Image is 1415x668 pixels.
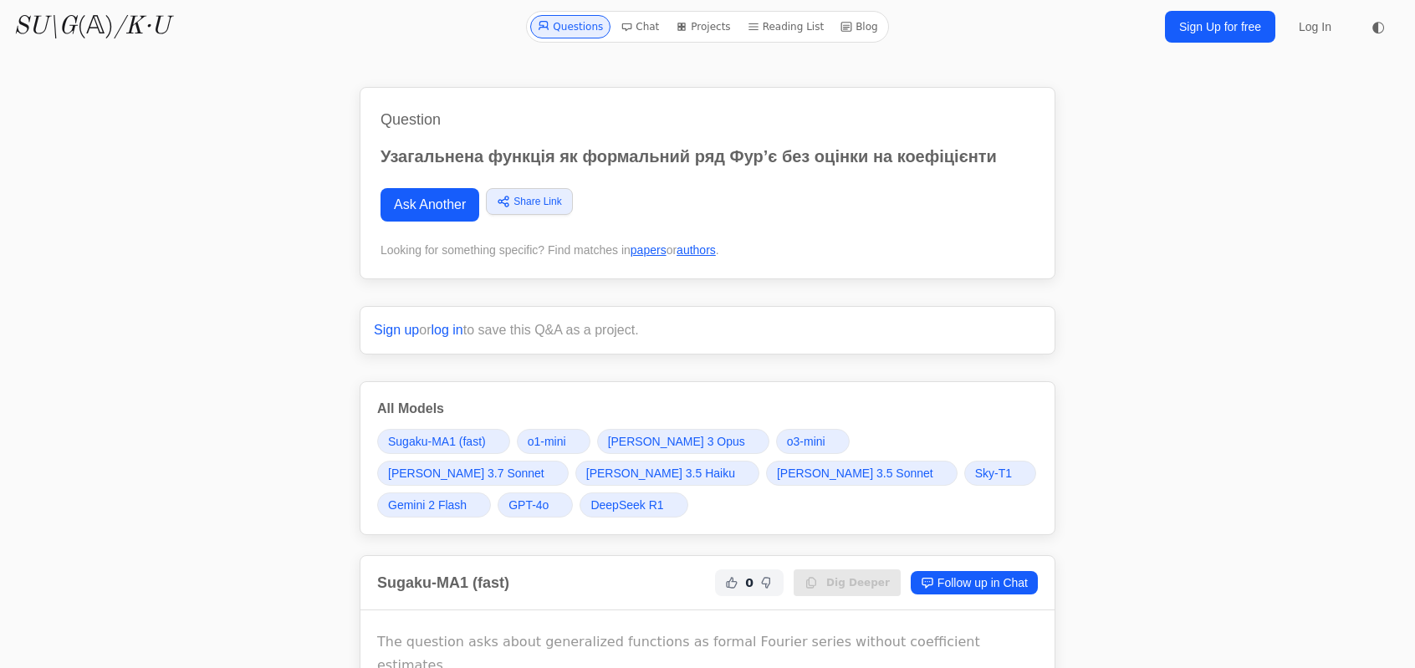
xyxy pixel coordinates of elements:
[1289,12,1341,42] a: Log In
[597,429,769,454] a: [PERSON_NAME] 3 Opus
[722,573,742,593] button: Helpful
[381,242,1034,258] div: Looking for something specific? Find matches in or .
[381,188,479,222] a: Ask Another
[528,433,566,450] span: o1-mini
[757,573,777,593] button: Not Helpful
[374,323,419,337] a: Sign up
[776,429,850,454] a: o3-mini
[669,15,737,38] a: Projects
[374,320,1041,340] p: or to save this Q&A as a project.
[787,433,825,450] span: o3-mini
[911,571,1038,594] a: Follow up in Chat
[508,497,549,513] span: GPT-4o
[498,492,573,518] a: GPT-4o
[590,497,663,513] span: DeepSeek R1
[741,15,831,38] a: Reading List
[388,465,544,482] span: [PERSON_NAME] 3.7 Sonnet
[631,243,667,257] a: papers
[513,194,561,209] span: Share Link
[677,243,716,257] a: authors
[13,12,170,42] a: SU\G(𝔸)/K·U
[834,15,885,38] a: Blog
[377,461,569,486] a: [PERSON_NAME] 3.7 Sonnet
[377,571,509,594] h2: Sugaku-MA1 (fast)
[1372,19,1385,34] span: ◐
[377,399,1038,419] h3: All Models
[517,429,590,454] a: o1-mini
[575,461,759,486] a: [PERSON_NAME] 3.5 Haiku
[13,14,77,39] i: SU\G
[964,461,1036,486] a: Sky-T1
[1361,10,1395,43] button: ◐
[580,492,687,518] a: DeepSeek R1
[975,465,1012,482] span: Sky-T1
[766,461,958,486] a: [PERSON_NAME] 3.5 Sonnet
[377,429,510,454] a: Sugaku-MA1 (fast)
[377,492,491,518] a: Gemini 2 Flash
[381,108,1034,131] h1: Question
[1165,11,1275,43] a: Sign Up for free
[381,145,1034,168] p: Узагальнена функція як формальний ряд Фур’є без оцінки на коефіцієнти
[114,14,170,39] i: /K·U
[777,465,933,482] span: [PERSON_NAME] 3.5 Sonnet
[388,497,467,513] span: Gemini 2 Flash
[388,433,486,450] span: Sugaku-MA1 (fast)
[432,323,463,337] a: log in
[608,433,745,450] span: [PERSON_NAME] 3 Opus
[614,15,666,38] a: Chat
[530,15,610,38] a: Questions
[586,465,735,482] span: [PERSON_NAME] 3.5 Haiku
[745,574,753,591] span: 0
